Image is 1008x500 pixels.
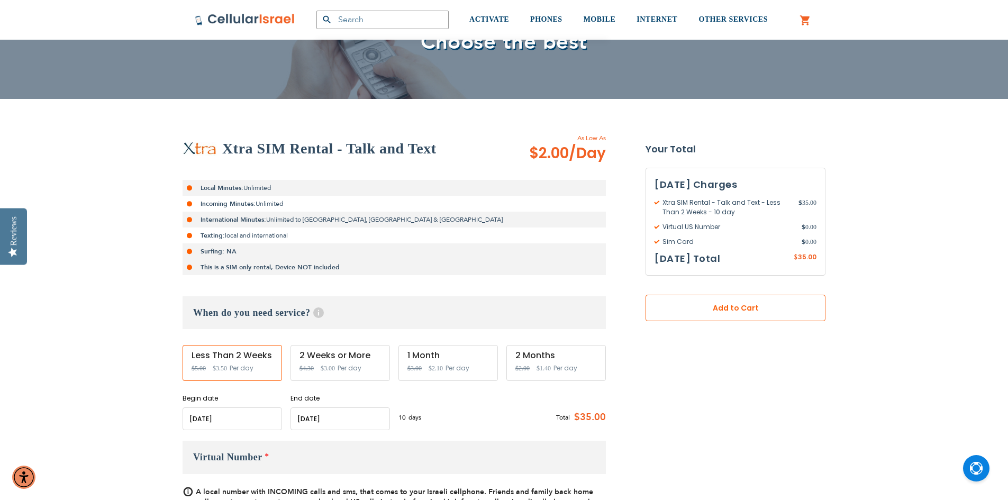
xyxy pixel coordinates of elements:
span: $ [802,237,805,247]
span: Choose the best [421,28,587,57]
strong: Texting: [201,231,225,240]
strong: Surfing: NA [201,247,237,256]
span: Per day [338,363,361,373]
span: $3.00 [321,365,335,372]
div: 1 Month [407,351,489,360]
input: Search [316,11,449,29]
span: $4.30 [299,365,314,372]
label: Begin date [183,394,282,403]
span: $ [794,253,798,262]
span: INTERNET [637,15,677,23]
span: $3.50 [213,365,227,372]
input: MM/DD/YYYY [290,407,390,430]
span: Help [313,307,324,318]
label: End date [290,394,390,403]
h3: [DATE] Charges [655,177,816,193]
span: Total [556,413,570,422]
span: 35.00 [798,198,816,217]
strong: Your Total [646,141,825,157]
button: Add to Cart [646,295,825,321]
span: Add to Cart [680,303,791,314]
span: $ [802,222,805,232]
h2: Xtra SIM Rental - Talk and Text [222,138,436,159]
span: Sim Card [655,237,802,247]
span: 0.00 [802,222,816,232]
span: As Low As [501,133,606,143]
h3: [DATE] Total [655,251,720,267]
span: PHONES [530,15,562,23]
strong: International Minutes: [201,215,266,224]
strong: Incoming Minutes: [201,199,256,208]
span: $1.40 [537,365,551,372]
li: Unlimited [183,180,606,196]
span: $2.10 [429,365,443,372]
span: $ [798,198,802,207]
span: MOBILE [584,15,616,23]
span: 0.00 [802,237,816,247]
li: Unlimited to [GEOGRAPHIC_DATA], [GEOGRAPHIC_DATA] & [GEOGRAPHIC_DATA] [183,212,606,228]
h3: When do you need service? [183,296,606,329]
span: $3.00 [407,365,422,372]
span: OTHER SERVICES [698,15,768,23]
img: Xtra SIM Rental - Talk and Text [183,142,217,156]
strong: This is a SIM only rental, Device NOT included [201,263,340,271]
div: Less Than 2 Weeks [192,351,273,360]
img: Cellular Israel Logo [195,13,295,26]
span: 10 [398,413,408,422]
span: days [408,413,421,422]
strong: Local Minutes: [201,184,243,192]
span: Virtual US Number [655,222,802,232]
span: 35.00 [798,252,816,261]
span: $5.00 [192,365,206,372]
span: ACTIVATE [469,15,509,23]
div: Reviews [9,216,19,246]
span: $35.00 [570,410,606,425]
div: Accessibility Menu [12,466,35,489]
span: Xtra SIM Rental - Talk and Text - Less Than 2 Weeks - 10 day [655,198,798,217]
span: $2.00 [529,143,606,164]
span: Virtual Number [193,452,262,462]
li: local and international [183,228,606,243]
li: Unlimited [183,196,606,212]
span: Per day [553,363,577,373]
span: /Day [569,143,606,164]
div: 2 Months [515,351,597,360]
div: 2 Weeks or More [299,351,381,360]
span: $2.00 [515,365,530,372]
span: Per day [446,363,469,373]
span: Per day [230,363,253,373]
input: MM/DD/YYYY [183,407,282,430]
